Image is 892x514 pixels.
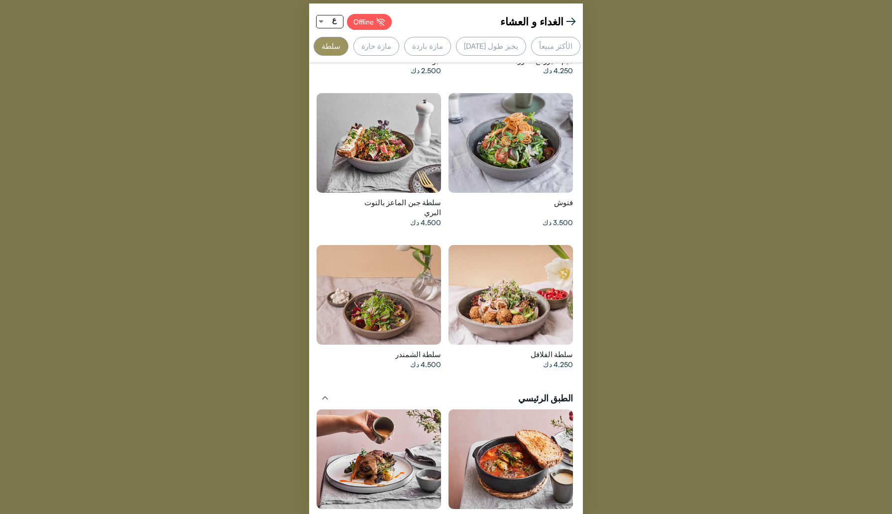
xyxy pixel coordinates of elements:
div: مازة حارة [353,37,399,56]
img: Offline%20Icon.svg [376,18,385,26]
div: الأكثر مبيعاً [531,37,580,56]
mat-icon: expand_less [319,392,331,404]
span: سلطة الفلافل [531,350,573,360]
span: 4.500 دك [410,360,441,370]
span: الغداء و العشاء [500,14,563,29]
span: سلطة جبن الماعز بالتوت البري [346,198,441,218]
div: Offline [347,14,392,30]
span: 2.500 دك [411,66,441,76]
span: فتوش [554,198,573,208]
div: يخبز طول [DATE] [456,37,527,56]
img: header%20back%20button.svg [566,16,576,26]
div: سلطة [314,37,348,56]
span: 4.500 دك [410,218,441,228]
span: الطبق الرئيسي [518,392,573,404]
span: 4.250 دك [543,360,573,370]
div: مازة باردة [404,37,451,56]
span: 3.500 دك [543,218,573,228]
span: ع [332,15,336,24]
span: 4.250 دك [543,66,573,76]
span: سلطة الشمندر [395,350,441,360]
